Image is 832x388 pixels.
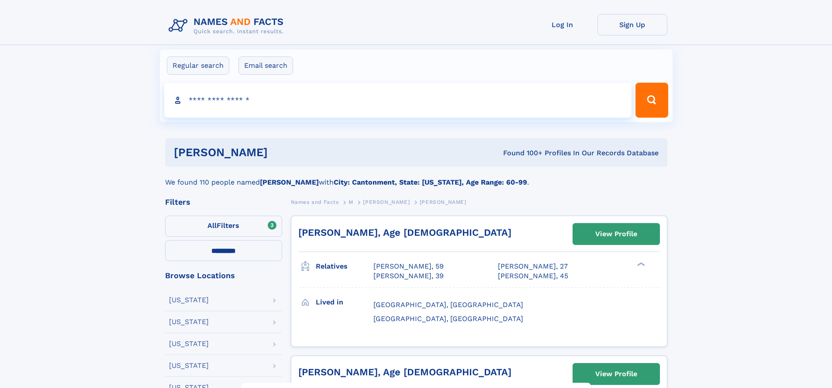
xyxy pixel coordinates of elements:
span: All [207,221,217,230]
h3: Lived in [316,295,373,310]
div: [US_STATE] [169,297,209,304]
a: View Profile [573,364,659,385]
b: City: Cantonment, State: [US_STATE], Age Range: 60-99 [334,178,527,186]
label: Email search [238,56,293,75]
a: [PERSON_NAME], 45 [498,271,568,281]
span: [PERSON_NAME] [363,199,410,205]
a: [PERSON_NAME], Age [DEMOGRAPHIC_DATA] [298,367,511,378]
a: [PERSON_NAME], 39 [373,271,444,281]
a: M [349,196,353,207]
div: [US_STATE] [169,362,209,369]
b: [PERSON_NAME] [260,178,319,186]
a: [PERSON_NAME] [363,196,410,207]
label: Filters [165,216,282,237]
span: [PERSON_NAME] [420,199,466,205]
a: Log In [528,14,597,35]
a: View Profile [573,224,659,245]
a: [PERSON_NAME], Age [DEMOGRAPHIC_DATA] [298,227,511,238]
span: [GEOGRAPHIC_DATA], [GEOGRAPHIC_DATA] [373,315,523,323]
div: Found 100+ Profiles In Our Records Database [385,148,659,158]
input: search input [164,83,632,118]
a: Names and Facts [291,196,339,207]
img: Logo Names and Facts [165,14,291,38]
div: View Profile [595,224,637,244]
h1: [PERSON_NAME] [174,147,386,158]
div: View Profile [595,364,637,384]
label: Regular search [167,56,229,75]
button: Search Button [635,83,668,118]
a: Sign Up [597,14,667,35]
div: [US_STATE] [169,340,209,347]
div: Filters [165,198,282,206]
div: Browse Locations [165,272,282,280]
div: ❯ [635,262,646,267]
h3: Relatives [316,259,373,274]
div: We found 110 people named with . [165,167,667,188]
a: [PERSON_NAME], 59 [373,262,444,271]
div: [US_STATE] [169,318,209,325]
a: [PERSON_NAME], 27 [498,262,568,271]
span: M [349,199,353,205]
span: [GEOGRAPHIC_DATA], [GEOGRAPHIC_DATA] [373,301,523,309]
